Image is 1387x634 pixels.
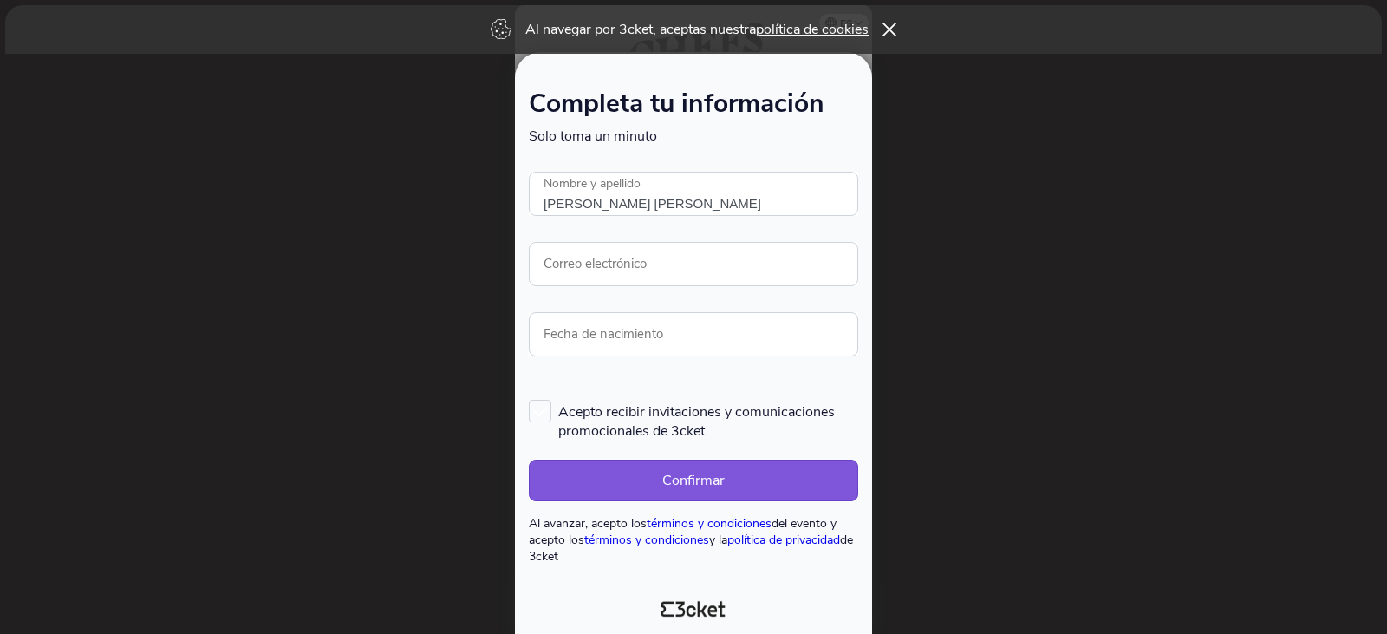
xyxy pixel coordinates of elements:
[558,400,858,441] span: Acepto recibir invitaciones y comunicaciones promocionales de 3cket.
[647,515,772,532] a: términos y condiciones
[529,515,858,565] p: Al avanzar, acepto los del evento y acepto los y la de 3cket
[584,532,709,548] a: términos y condiciones
[525,20,869,39] p: Al navegar por 3cket, aceptas nuestra
[727,532,840,548] a: política de privacidad
[529,242,858,286] input: Correo electrónico
[529,312,858,356] input: Fecha de nacimiento
[529,460,858,501] button: Confirmar
[529,172,655,197] label: Nombre y apellido
[529,92,858,127] h1: Completa tu información
[756,20,869,39] a: política de cookies
[529,127,858,146] p: Solo toma un minuto
[529,172,858,216] input: Nombre y apellido
[529,242,661,285] label: Correo electrónico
